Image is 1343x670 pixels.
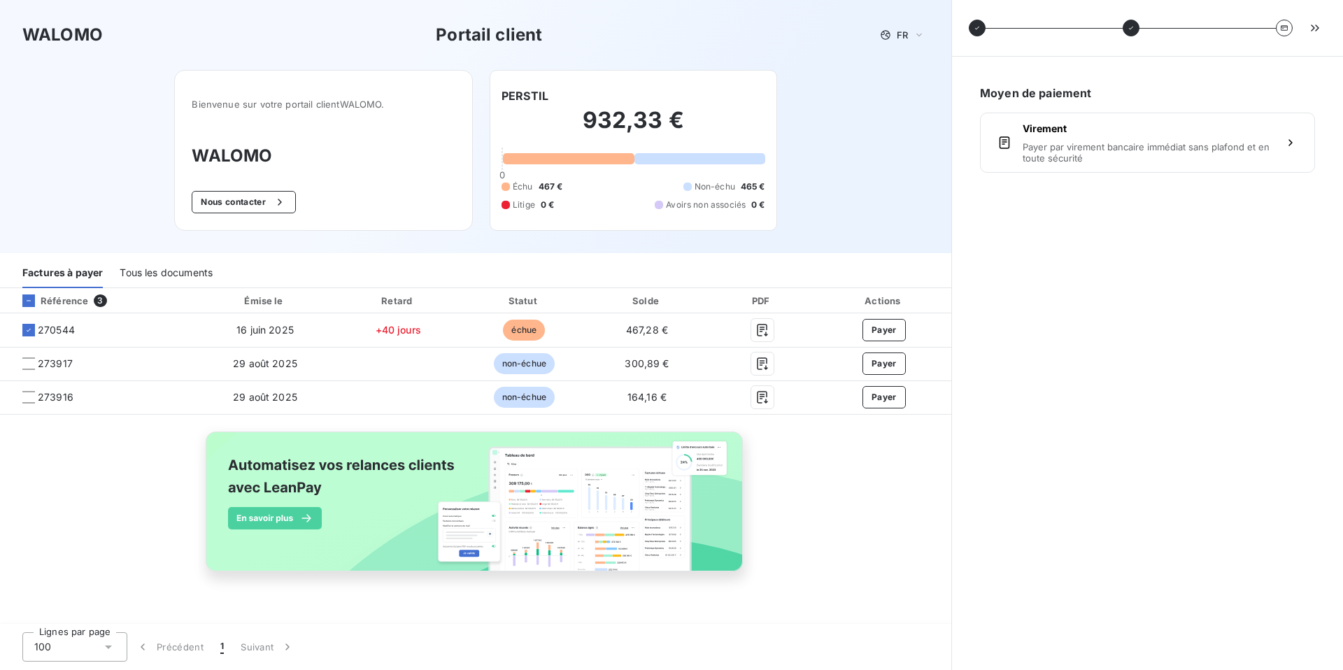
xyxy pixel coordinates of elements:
[589,294,704,308] div: Solde
[1023,141,1272,164] span: Payer par virement bancaire immédiat sans plafond et en toute sécurité
[212,632,232,662] button: 1
[502,87,548,104] h6: PERSTIL
[34,640,51,654] span: 100
[666,199,746,211] span: Avoirs non associés
[539,180,563,193] span: 467 €
[232,632,303,662] button: Suivant
[862,386,906,408] button: Payer
[22,22,103,48] h3: WALOMO
[1023,122,1272,136] span: Virement
[503,320,545,341] span: échue
[541,199,554,211] span: 0 €
[741,180,765,193] span: 465 €
[192,191,295,213] button: Nous contacter
[192,143,455,169] h3: WALOMO
[193,423,758,595] img: banner
[94,294,106,307] span: 3
[980,85,1315,101] h6: Moyen de paiement
[627,391,667,403] span: 164,16 €
[695,180,735,193] span: Non-échu
[220,640,224,654] span: 1
[494,387,555,408] span: non-échue
[751,199,765,211] span: 0 €
[376,324,421,336] span: +40 jours
[862,319,906,341] button: Payer
[513,199,535,211] span: Litige
[436,22,542,48] h3: Portail client
[626,324,668,336] span: 467,28 €
[120,259,213,288] div: Tous les documents
[22,259,103,288] div: Factures à payer
[233,357,297,369] span: 29 août 2025
[236,324,294,336] span: 16 juin 2025
[337,294,459,308] div: Retard
[38,357,73,371] span: 273917
[897,29,908,41] span: FR
[625,357,669,369] span: 300,89 €
[11,294,88,307] div: Référence
[127,632,212,662] button: Précédent
[192,99,455,110] span: Bienvenue sur votre portail client WALOMO .
[502,106,765,148] h2: 932,33 €
[820,294,948,308] div: Actions
[38,390,73,404] span: 273916
[38,323,75,337] span: 270544
[464,294,583,308] div: Statut
[711,294,814,308] div: PDF
[494,353,555,374] span: non-échue
[862,352,906,375] button: Payer
[513,180,533,193] span: Échu
[199,294,332,308] div: Émise le
[499,169,505,180] span: 0
[233,391,297,403] span: 29 août 2025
